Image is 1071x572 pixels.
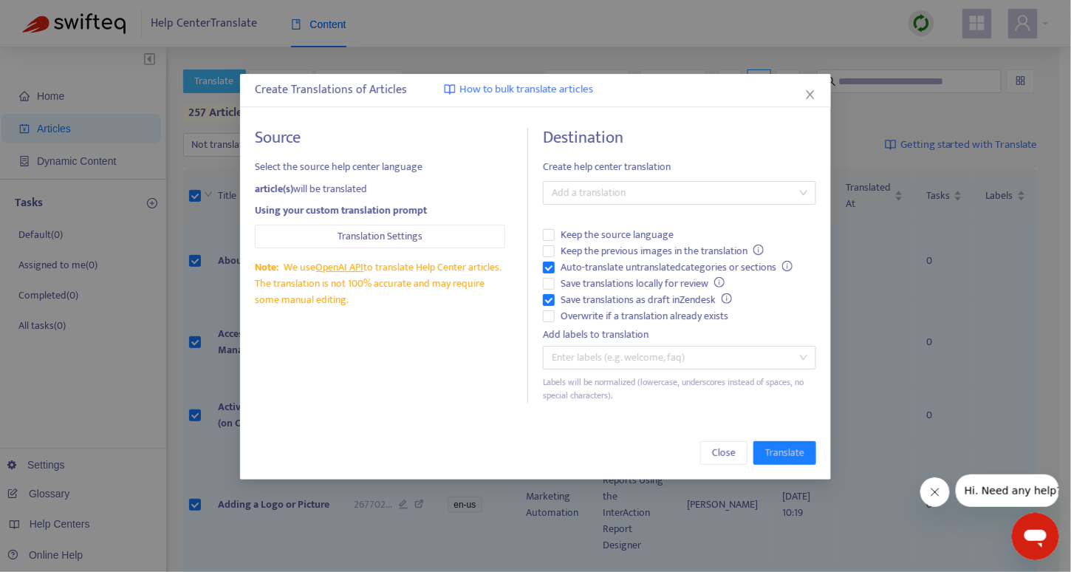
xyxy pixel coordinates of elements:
[956,474,1059,507] iframe: Message from company
[700,441,747,465] button: Close
[712,445,736,461] span: Close
[543,128,816,148] h4: Destination
[444,84,456,95] img: image-link
[543,159,816,175] span: Create help center translation
[555,259,798,276] span: Auto-translate untranslated categories or sections
[543,327,816,343] div: Add labels to translation
[543,375,816,404] div: Labels will be normalized (lowercase, underscores instead of spaces, no special characters).
[722,293,732,304] span: info-circle
[444,81,593,98] a: How to bulk translate articles
[555,243,770,259] span: Keep the previous images in the translation
[802,86,818,103] button: Close
[782,261,793,271] span: info-circle
[255,180,293,197] strong: article(s)
[555,227,680,243] span: Keep the source language
[316,259,364,276] a: OpenAI API
[753,245,764,255] span: info-circle
[1012,513,1059,560] iframe: Button to launch messaging window
[338,228,422,245] span: Translation Settings
[255,159,505,175] span: Select the source help center language
[255,259,505,308] div: We use to translate Help Center articles. The translation is not 100% accurate and may require so...
[255,225,505,248] button: Translation Settings
[920,477,950,507] iframe: Close message
[459,81,593,98] span: How to bulk translate articles
[714,277,725,287] span: info-circle
[255,128,505,148] h4: Source
[555,276,730,292] span: Save translations locally for review
[555,292,738,308] span: Save translations as draft in Zendesk
[9,10,106,22] span: Hi. Need any help?
[255,202,505,219] div: Using your custom translation prompt
[555,308,734,324] span: Overwrite if a translation already exists
[255,81,816,99] div: Create Translations of Articles
[255,259,278,276] span: Note:
[753,441,816,465] button: Translate
[804,89,816,101] span: close
[255,181,505,197] div: will be translated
